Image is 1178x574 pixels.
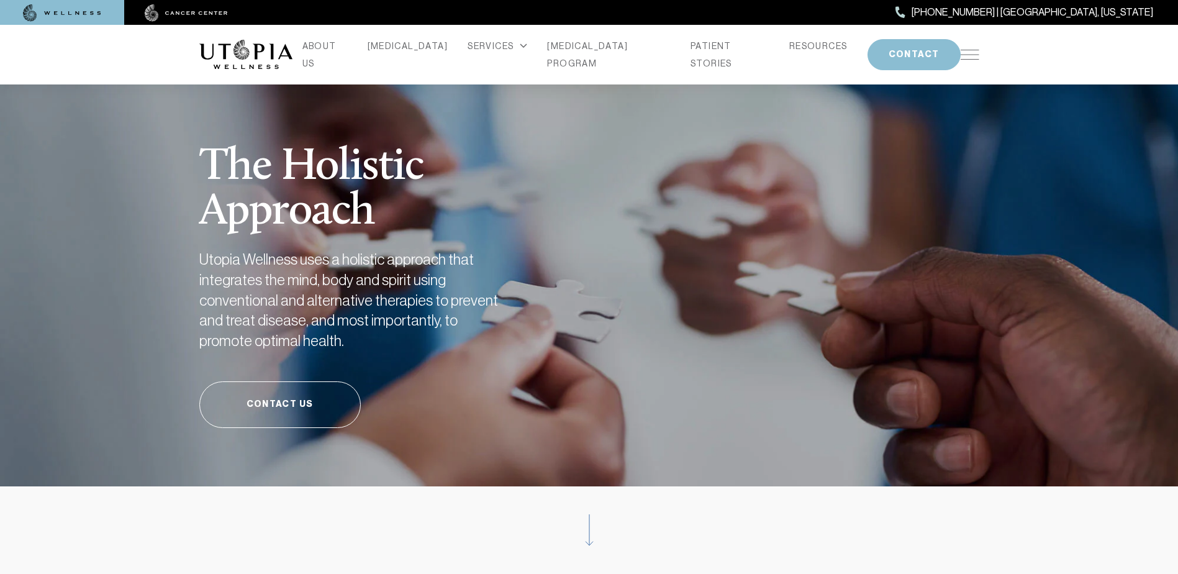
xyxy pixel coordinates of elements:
div: SERVICES [468,37,527,55]
a: ABOUT US [302,37,348,72]
img: logo [199,40,292,70]
a: [PHONE_NUMBER] | [GEOGRAPHIC_DATA], [US_STATE] [895,4,1153,20]
h2: Utopia Wellness uses a holistic approach that integrates the mind, body and spirit using conventi... [199,250,510,351]
a: [MEDICAL_DATA] PROGRAM [547,37,671,72]
img: wellness [23,4,101,22]
img: cancer center [145,4,228,22]
a: PATIENT STORIES [691,37,769,72]
h1: The Holistic Approach [199,114,566,235]
img: icon-hamburger [961,50,979,60]
a: Contact Us [199,381,361,428]
button: CONTACT [868,39,961,70]
a: [MEDICAL_DATA] [368,37,448,55]
span: [PHONE_NUMBER] | [GEOGRAPHIC_DATA], [US_STATE] [912,4,1153,20]
a: RESOURCES [789,37,848,55]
